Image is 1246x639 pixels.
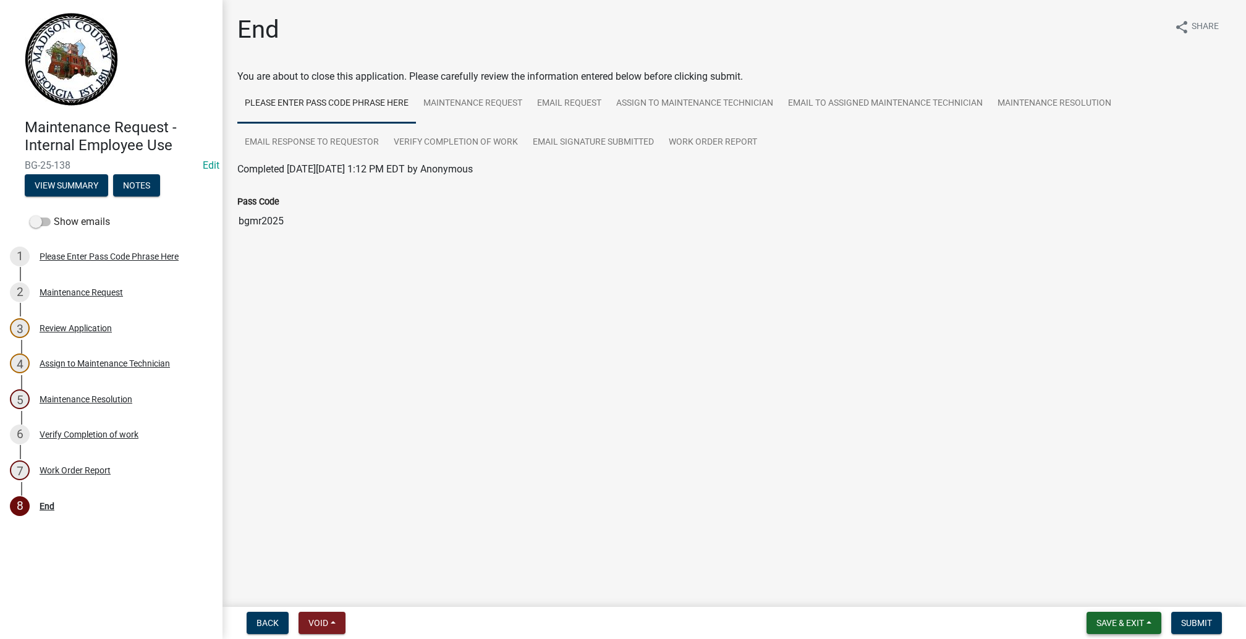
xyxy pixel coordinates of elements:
[1174,20,1189,35] i: share
[203,159,219,171] wm-modal-confirm: Edit Application Number
[40,430,138,439] div: Verify Completion of work
[10,353,30,373] div: 4
[10,389,30,409] div: 5
[113,174,160,197] button: Notes
[10,496,30,516] div: 8
[40,288,123,297] div: Maintenance Request
[1096,618,1144,628] span: Save & Exit
[1087,612,1161,634] button: Save & Exit
[25,159,198,171] span: BG-25-138
[25,13,118,106] img: Madison County, Georgia
[10,247,30,266] div: 1
[237,198,279,206] label: Pass Code
[1171,612,1222,634] button: Submit
[40,466,111,475] div: Work Order Report
[237,123,386,163] a: Email Response to Requestor
[416,84,530,124] a: Maintenance Request
[1192,20,1219,35] span: Share
[990,84,1119,124] a: Maintenance Resolution
[1181,618,1212,628] span: Submit
[661,123,765,163] a: Work Order Report
[237,15,279,44] h1: End
[308,618,328,628] span: Void
[10,318,30,338] div: 3
[1164,15,1229,39] button: shareShare
[25,119,213,154] h4: Maintenance Request - Internal Employee Use
[525,123,661,163] a: Email Signature Submitted
[10,282,30,302] div: 2
[10,460,30,480] div: 7
[10,425,30,444] div: 6
[781,84,990,124] a: Email to Assigned Maintenance Technician
[113,181,160,191] wm-modal-confirm: Notes
[40,395,132,404] div: Maintenance Resolution
[40,502,54,510] div: End
[237,163,473,175] span: Completed [DATE][DATE] 1:12 PM EDT by Anonymous
[386,123,525,163] a: Verify Completion of work
[30,214,110,229] label: Show emails
[40,252,179,261] div: Please Enter Pass Code Phrase Here
[530,84,609,124] a: Email Request
[25,181,108,191] wm-modal-confirm: Summary
[247,612,289,634] button: Back
[299,612,345,634] button: Void
[25,174,108,197] button: View Summary
[40,324,112,332] div: Review Application
[203,159,219,171] a: Edit
[609,84,781,124] a: Assign to Maintenance Technician
[256,618,279,628] span: Back
[40,359,170,368] div: Assign to Maintenance Technician
[237,69,1231,258] div: You are about to close this application. Please carefully review the information entered below be...
[237,84,416,124] a: Please Enter Pass Code Phrase Here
